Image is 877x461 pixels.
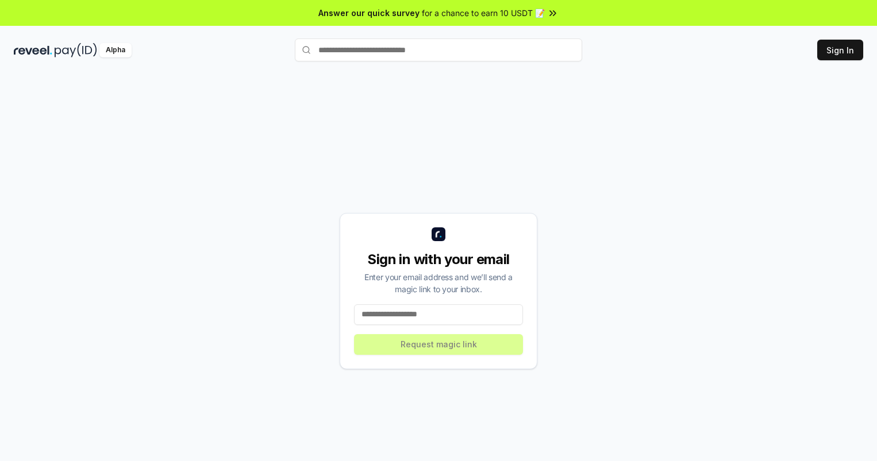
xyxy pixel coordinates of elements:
img: reveel_dark [14,43,52,57]
div: Sign in with your email [354,250,523,269]
div: Enter your email address and we’ll send a magic link to your inbox. [354,271,523,295]
span: Answer our quick survey [318,7,420,19]
div: Alpha [99,43,132,57]
span: for a chance to earn 10 USDT 📝 [422,7,545,19]
button: Sign In [817,40,863,60]
img: logo_small [432,227,445,241]
img: pay_id [55,43,97,57]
